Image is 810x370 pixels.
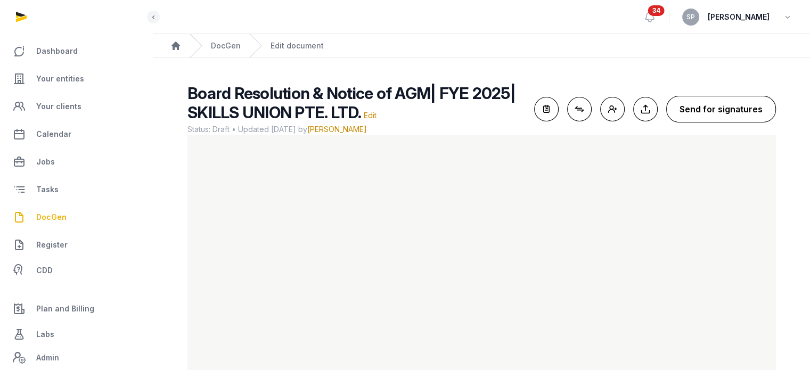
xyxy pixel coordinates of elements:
[36,45,78,57] span: Dashboard
[36,211,67,224] span: DocGen
[9,149,144,175] a: Jobs
[36,264,53,277] span: CDD
[9,121,144,147] a: Calendar
[682,9,699,26] button: SP
[9,66,144,92] a: Your entities
[9,204,144,230] a: DocGen
[9,232,144,258] a: Register
[271,40,324,51] div: Edit document
[36,328,54,341] span: Labs
[9,177,144,202] a: Tasks
[9,260,144,281] a: CDD
[9,94,144,119] a: Your clients
[187,84,516,122] span: Board Resolution & Notice of AGM| FYE 2025| SKILLS UNION PTE. LTD.
[36,100,81,113] span: Your clients
[36,239,68,251] span: Register
[9,296,144,322] a: Plan and Billing
[9,322,144,347] a: Labs
[708,11,770,23] span: [PERSON_NAME]
[36,302,94,315] span: Plan and Billing
[36,183,59,196] span: Tasks
[187,124,526,135] span: Status: Draft • Updated [DATE] by
[666,96,776,122] button: Send for signatures
[364,111,377,120] span: Edit
[153,34,810,58] nav: Breadcrumb
[36,155,55,168] span: Jobs
[9,347,144,368] a: Admin
[686,14,695,20] span: SP
[9,38,144,64] a: Dashboard
[211,40,241,51] a: DocGen
[307,125,367,134] span: [PERSON_NAME]
[36,72,84,85] span: Your entities
[648,5,665,16] span: 34
[36,128,71,141] span: Calendar
[36,351,59,364] span: Admin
